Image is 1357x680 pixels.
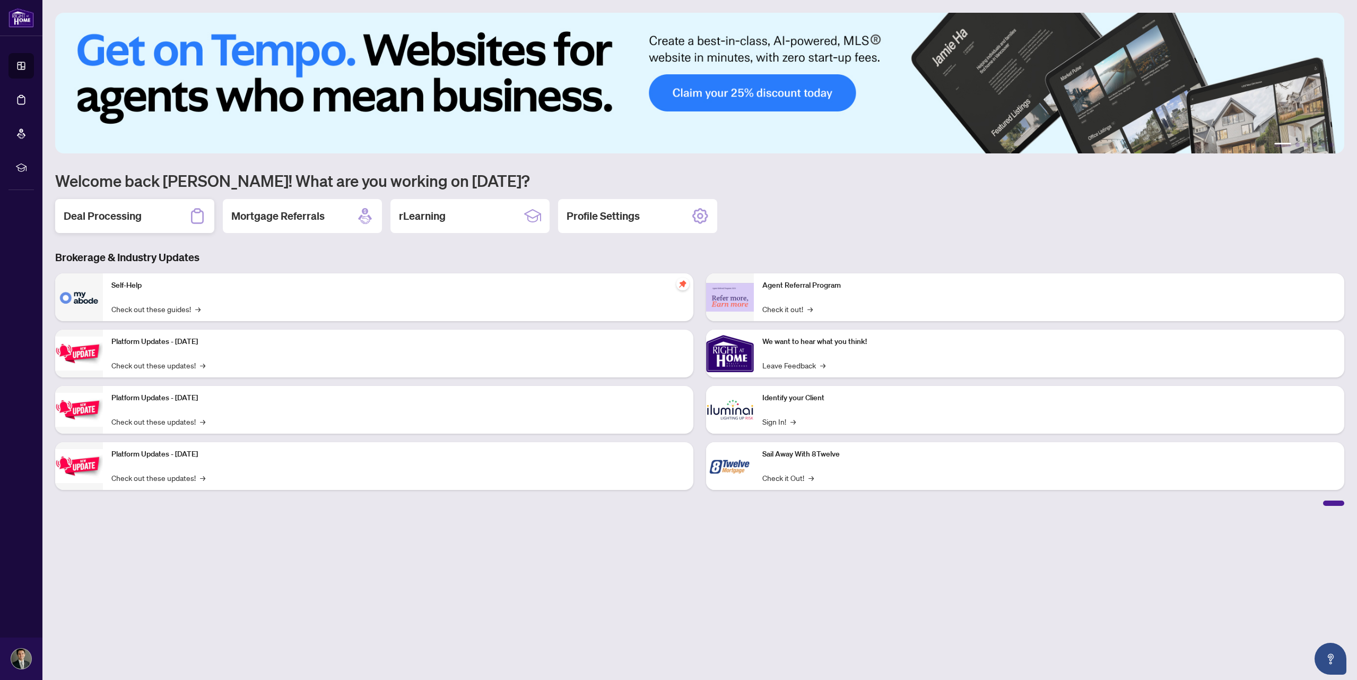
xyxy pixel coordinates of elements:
a: Check out these guides!→ [111,303,201,315]
h2: Deal Processing [64,209,142,223]
img: Profile Icon [11,649,31,669]
span: → [200,416,205,427]
span: → [200,359,205,371]
img: logo [8,8,34,28]
p: Platform Updates - [DATE] [111,449,685,460]
a: Check out these updates!→ [111,416,205,427]
span: → [808,472,814,484]
span: → [195,303,201,315]
img: Platform Updates - July 21, 2025 [55,337,103,370]
h3: Brokerage & Industry Updates [55,250,1344,265]
button: Open asap [1315,643,1346,675]
p: Platform Updates - [DATE] [111,392,685,404]
img: We want to hear what you think! [706,330,754,377]
img: Slide 0 [55,13,1344,153]
a: Check it Out!→ [762,472,814,484]
p: Platform Updates - [DATE] [111,336,685,348]
span: pushpin [676,278,689,290]
img: Platform Updates - June 23, 2025 [55,449,103,483]
span: → [807,303,813,315]
p: Sail Away With 8Twelve [762,449,1336,460]
a: Sign In!→ [762,416,796,427]
button: 4 [1312,143,1317,147]
button: 5 [1321,143,1325,147]
p: Agent Referral Program [762,280,1336,291]
button: 2 [1295,143,1300,147]
h2: Profile Settings [567,209,640,223]
p: We want to hear what you think! [762,336,1336,348]
span: → [200,472,205,484]
button: 1 [1274,143,1291,147]
h2: Mortgage Referrals [231,209,325,223]
span: → [790,416,796,427]
span: → [820,359,825,371]
p: Identify your Client [762,392,1336,404]
p: Self-Help [111,280,685,291]
img: Identify your Client [706,386,754,434]
h2: rLearning [399,209,446,223]
a: Check out these updates!→ [111,472,205,484]
button: 3 [1304,143,1308,147]
img: Agent Referral Program [706,283,754,312]
a: Leave Feedback→ [762,359,825,371]
img: Self-Help [55,273,103,321]
h1: Welcome back [PERSON_NAME]! What are you working on [DATE]? [55,170,1344,191]
a: Check it out!→ [762,303,813,315]
a: Check out these updates!→ [111,359,205,371]
button: 6 [1329,143,1334,147]
img: Sail Away With 8Twelve [706,442,754,490]
img: Platform Updates - July 8, 2025 [55,393,103,426]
